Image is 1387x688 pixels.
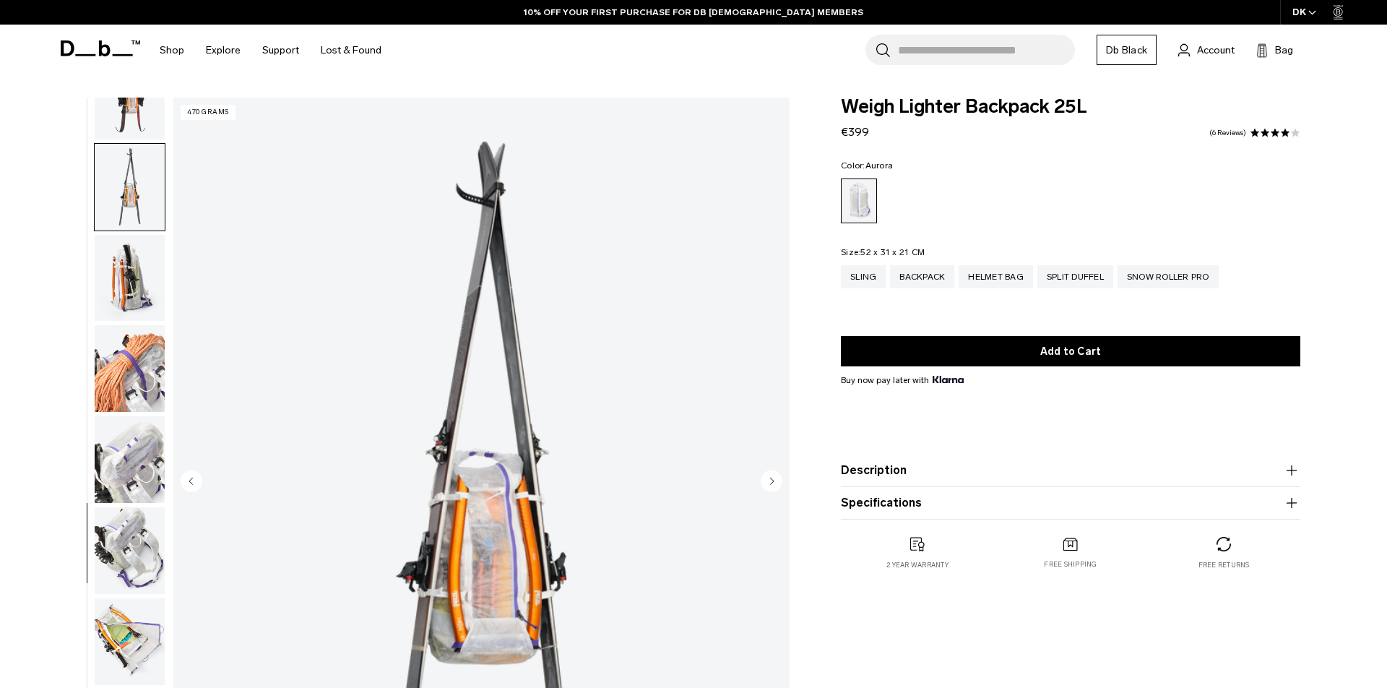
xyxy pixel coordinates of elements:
[1256,41,1293,59] button: Bag
[262,25,299,76] a: Support
[524,6,863,19] a: 10% OFF YOUR FIRST PURCHASE FOR DB [DEMOGRAPHIC_DATA] MEMBERS
[95,144,165,231] img: Weigh_Lighter_Backpack_25L_9.png
[94,598,165,686] button: Weigh_Lighter_Backpack_25L_14.png
[1118,265,1219,288] a: Snow Roller Pro
[841,179,877,223] a: Aurora
[95,598,165,685] img: Weigh_Lighter_Backpack_25L_14.png
[1097,35,1157,65] a: Db Black
[841,336,1300,366] button: Add to Cart
[149,25,392,76] nav: Main Navigation
[841,265,886,288] a: Sling
[181,470,202,494] button: Previous slide
[95,325,165,412] img: Weigh_Lighter_Backpack_25L_11.png
[841,248,925,257] legend: Size:
[841,125,869,139] span: €399
[860,247,925,257] span: 52 x 31 x 21 CM
[865,160,894,171] span: Aurora
[160,25,184,76] a: Shop
[94,507,165,595] button: Weigh_Lighter_Backpack_25L_13.png
[933,376,964,383] img: {"height" => 20, "alt" => "Klarna"}
[841,374,964,387] span: Buy now pay later with
[841,494,1300,512] button: Specifications
[181,105,236,120] p: 470 grams
[95,507,165,594] img: Weigh_Lighter_Backpack_25L_13.png
[890,265,954,288] a: Backpack
[94,143,165,231] button: Weigh_Lighter_Backpack_25L_9.png
[841,98,1300,116] span: Weigh Lighter Backpack 25L
[1037,265,1113,288] a: Split Duffel
[841,462,1300,479] button: Description
[959,265,1033,288] a: Helmet Bag
[206,25,241,76] a: Explore
[95,416,165,503] img: Weigh_Lighter_Backpack_25L_12.png
[841,161,893,170] legend: Color:
[1178,41,1235,59] a: Account
[94,416,165,504] button: Weigh_Lighter_Backpack_25L_12.png
[1198,560,1250,570] p: Free returns
[94,234,165,322] button: Weigh_Lighter_Backpack_25L_10.png
[1209,129,1246,137] a: 6 reviews
[1197,43,1235,58] span: Account
[886,560,949,570] p: 2 year warranty
[1044,559,1097,569] p: Free shipping
[321,25,381,76] a: Lost & Found
[94,324,165,413] button: Weigh_Lighter_Backpack_25L_11.png
[761,470,782,494] button: Next slide
[1275,43,1293,58] span: Bag
[95,235,165,322] img: Weigh_Lighter_Backpack_25L_10.png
